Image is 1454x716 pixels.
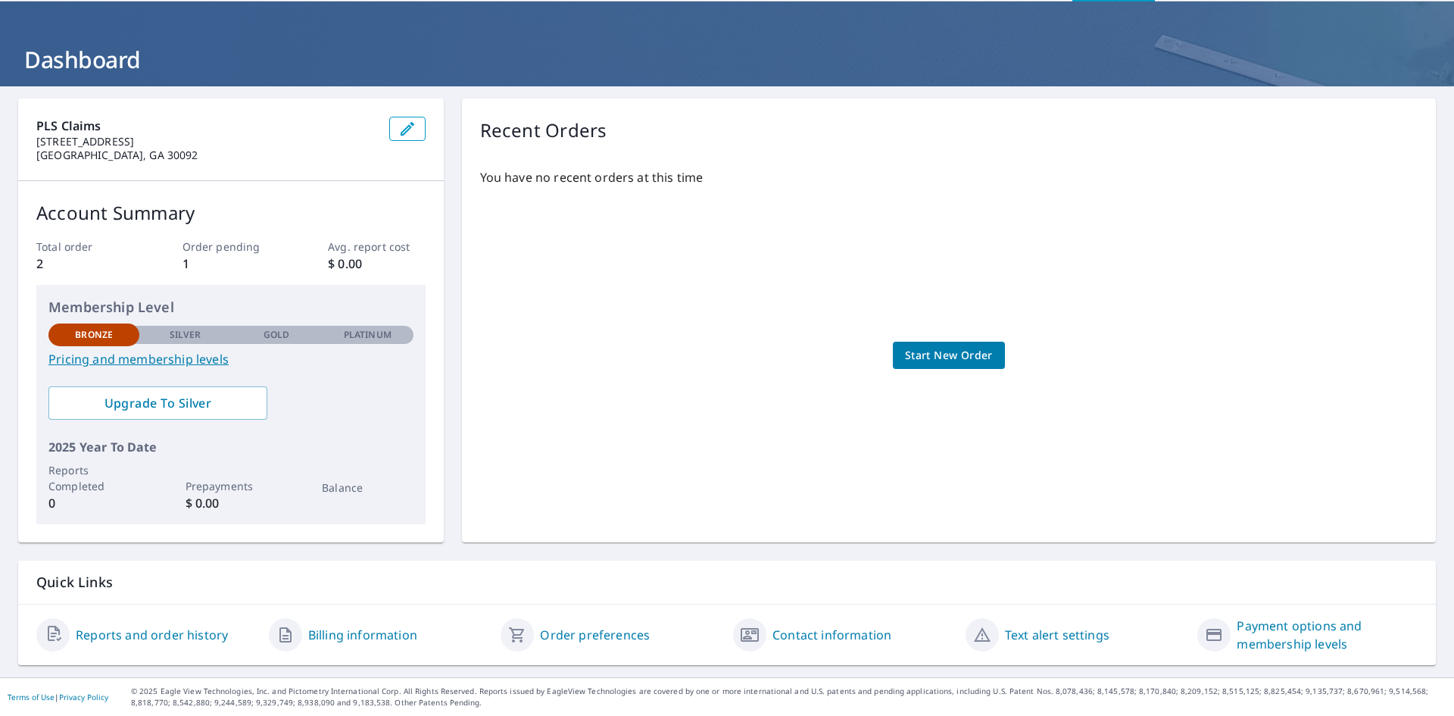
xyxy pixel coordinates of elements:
a: Payment options and membership levels [1237,617,1418,653]
p: [GEOGRAPHIC_DATA], GA 30092 [36,149,377,162]
a: Billing information [308,626,417,644]
p: Recent Orders [480,117,607,144]
p: Gold [264,328,289,342]
a: Upgrade To Silver [48,386,267,420]
p: $ 0.00 [328,255,425,273]
p: Silver [170,328,201,342]
p: © 2025 Eagle View Technologies, Inc. and Pictometry International Corp. All Rights Reserved. Repo... [131,686,1446,708]
p: You have no recent orders at this time [480,168,1418,186]
p: | [8,693,108,702]
h1: Dashboard [18,44,1436,75]
p: Reports Completed [48,462,139,494]
a: Terms of Use [8,692,55,702]
p: 2 [36,255,133,273]
p: 2025 Year To Date [48,438,413,456]
p: 1 [183,255,279,273]
span: Upgrade To Silver [61,395,255,411]
a: Pricing and membership levels [48,350,413,368]
a: Text alert settings [1005,626,1109,644]
p: Bronze [75,328,113,342]
a: Contact information [772,626,891,644]
p: 0 [48,494,139,512]
a: Start New Order [893,342,1005,370]
p: PLS Claims [36,117,377,135]
p: Order pending [183,239,279,255]
p: Platinum [344,328,392,342]
p: Membership Level [48,297,413,317]
p: Account Summary [36,199,426,227]
p: Prepayments [186,478,276,494]
span: Start New Order [905,346,993,365]
p: Avg. report cost [328,239,425,255]
p: [STREET_ADDRESS] [36,135,377,149]
a: Reports and order history [76,626,228,644]
p: Balance [322,480,413,496]
p: Quick Links [36,573,1418,592]
a: Order preferences [540,626,650,644]
a: Privacy Policy [59,692,108,702]
p: Total order [36,239,133,255]
p: $ 0.00 [186,494,276,512]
